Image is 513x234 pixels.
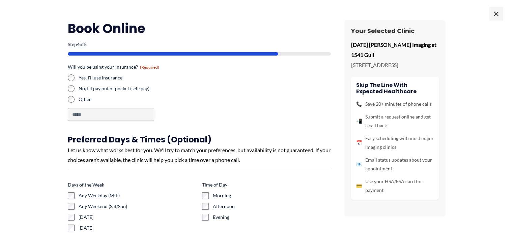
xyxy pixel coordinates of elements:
li: Use your HSA/FSA card for payment [356,177,434,195]
legend: Time of Day [202,181,227,188]
label: Evening [213,214,331,221]
p: [DATE] [PERSON_NAME] Imaging at 1541 Gull [351,40,439,60]
legend: Will you be using your insurance? [68,64,159,70]
label: No, I'll pay out of pocket (self-pay) [79,85,197,92]
h4: Skip the line with Expected Healthcare [356,82,434,95]
span: 4 [77,41,80,47]
span: × [489,7,503,20]
span: 📞 [356,100,362,108]
li: Submit a request online and get a call back [356,112,434,130]
label: Yes, I'll use insurance [79,74,197,81]
span: 5 [84,41,87,47]
label: Morning [213,192,331,199]
li: Email status updates about your appointment [356,156,434,173]
legend: Days of the Week [68,181,104,188]
label: Any Weekday (M-F) [79,192,197,199]
span: 📅 [356,138,362,147]
span: (Required) [140,65,159,70]
label: [DATE] [79,225,197,231]
p: Step of [68,42,331,47]
div: Let us know what works best for you. We'll try to match your preferences, but availability is not... [68,145,331,165]
label: Afternoon [213,203,331,210]
label: Any Weekend (Sat/Sun) [79,203,197,210]
span: 📲 [356,117,362,126]
input: Other Choice, please specify [68,108,154,121]
label: [DATE] [79,214,197,221]
span: 📧 [356,160,362,169]
li: Easy scheduling with most major imaging clinics [356,134,434,152]
h3: Preferred Days & Times (Optional) [68,134,331,145]
h2: Book Online [68,20,331,37]
h3: Your Selected Clinic [351,27,439,35]
p: [STREET_ADDRESS] [351,60,439,70]
li: Save 20+ minutes of phone calls [356,100,434,108]
label: Other [79,96,197,103]
span: 💳 [356,181,362,190]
